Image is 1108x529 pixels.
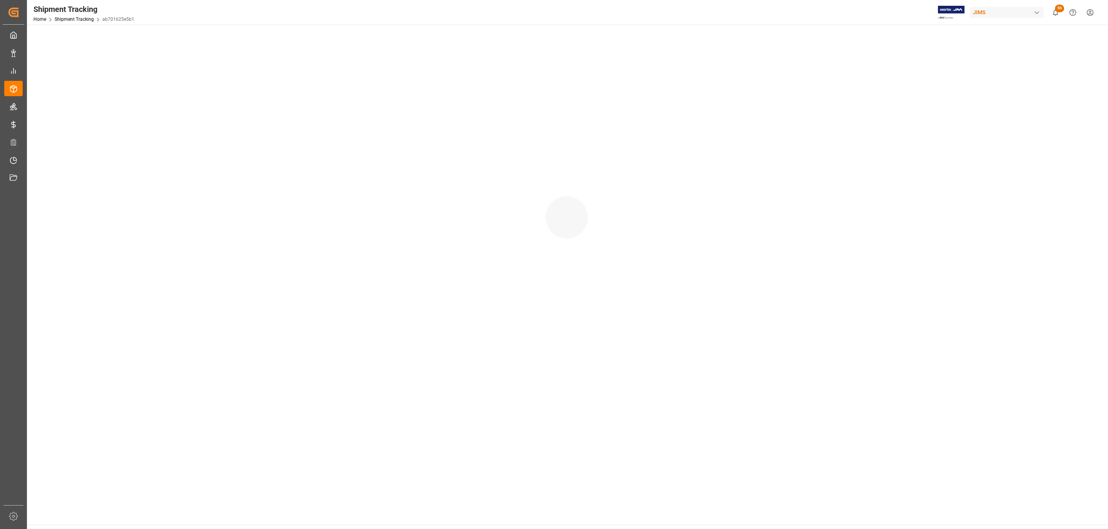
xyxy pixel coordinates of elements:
button: show 56 new notifications [1047,4,1064,21]
div: JIMS [970,7,1044,18]
span: 56 [1055,5,1064,12]
a: Home [33,17,46,22]
button: Help Center [1064,4,1081,21]
img: Exertis%20JAM%20-%20Email%20Logo.jpg_1722504956.jpg [938,6,964,19]
div: Shipment Tracking [33,3,134,15]
button: JIMS [970,5,1047,20]
a: Shipment Tracking [55,17,94,22]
